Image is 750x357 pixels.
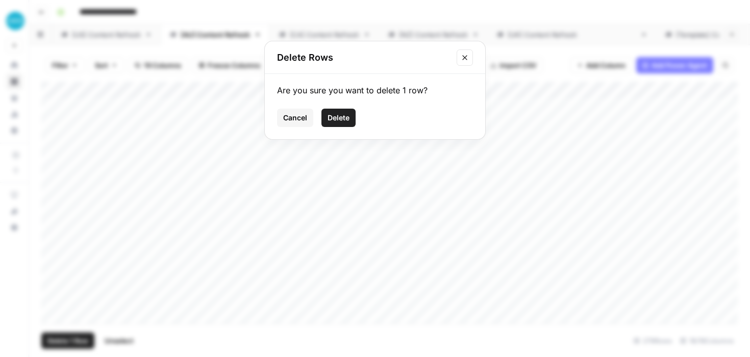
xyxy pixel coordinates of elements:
[277,50,451,65] h2: Delete Rows
[321,109,356,127] button: Delete
[277,84,473,96] div: Are you sure you want to delete 1 row?
[457,49,473,66] button: Close modal
[277,109,313,127] button: Cancel
[283,113,307,123] span: Cancel
[328,113,349,123] span: Delete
